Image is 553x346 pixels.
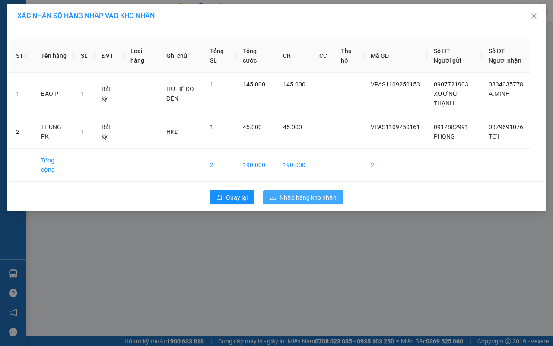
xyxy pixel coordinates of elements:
[95,39,124,73] th: ĐVT
[283,124,302,130] span: 45.000
[216,194,222,201] span: rollback
[434,81,468,88] span: 0907721903
[236,39,276,73] th: Tổng cước
[263,190,343,204] button: downloadNhập hàng kho nhận
[434,133,455,140] span: PHONG
[166,86,194,102] span: HƯ BỂ KO ĐỀN
[489,48,505,54] span: Số ĐT
[95,73,124,115] td: Bất kỳ
[364,149,427,182] td: 2
[489,133,499,140] span: TỚI
[280,193,337,202] span: Nhập hàng kho nhận
[74,39,95,73] th: SL
[489,57,521,64] span: Người nhận
[276,39,312,73] th: CR
[489,81,523,88] span: 0834035778
[276,149,312,182] td: 190.000
[34,115,74,149] td: THÙNG PK
[489,124,523,130] span: 0879691076
[95,115,124,149] td: Bất kỳ
[159,39,203,73] th: Ghi chú
[81,90,84,97] span: 1
[203,149,236,182] td: 2
[489,90,510,97] span: A.MINH
[9,115,34,149] td: 2
[434,57,461,64] span: Người gửi
[68,38,106,44] span: Hotline: 19001152
[68,26,119,37] span: 01 Võ Văn Truyện, KP.1, Phường 2
[9,73,34,115] td: 1
[371,81,420,88] span: VPAS1109250153
[34,149,74,182] td: Tổng cộng
[243,124,262,130] span: 45.000
[43,55,91,61] span: VPCT1209250001
[371,124,420,130] span: VPAS1109250161
[243,81,265,88] span: 145.000
[210,190,254,204] button: rollbackQuay lại
[522,4,546,29] button: Close
[68,14,116,25] span: Bến xe [GEOGRAPHIC_DATA]
[364,39,427,73] th: Mã GD
[434,48,450,54] span: Số ĐT
[3,56,90,61] span: [PERSON_NAME]:
[210,124,213,130] span: 1
[226,193,248,202] span: Quay lại
[34,73,74,115] td: BAO PT
[9,39,34,73] th: STT
[203,39,236,73] th: Tổng SL
[283,81,305,88] span: 145.000
[210,81,213,88] span: 1
[334,39,364,73] th: Thu hộ
[434,124,468,130] span: 0912882991
[166,128,178,135] span: HKD
[68,5,118,12] strong: ĐỒNG PHƯỚC
[124,39,159,73] th: Loại hàng
[19,63,53,68] span: 08:29:52 [DATE]
[3,5,41,43] img: logo
[312,39,334,73] th: CC
[434,90,457,107] span: XƯƠNG THẠNH
[236,149,276,182] td: 190.000
[23,47,106,54] span: -----------------------------------------
[17,12,155,20] span: XÁC NHẬN SỐ HÀNG NHẬP VÀO KHO NHẬN
[270,194,276,201] span: download
[34,39,74,73] th: Tên hàng
[81,128,84,135] span: 1
[3,63,53,68] span: In ngày:
[531,13,537,19] span: close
